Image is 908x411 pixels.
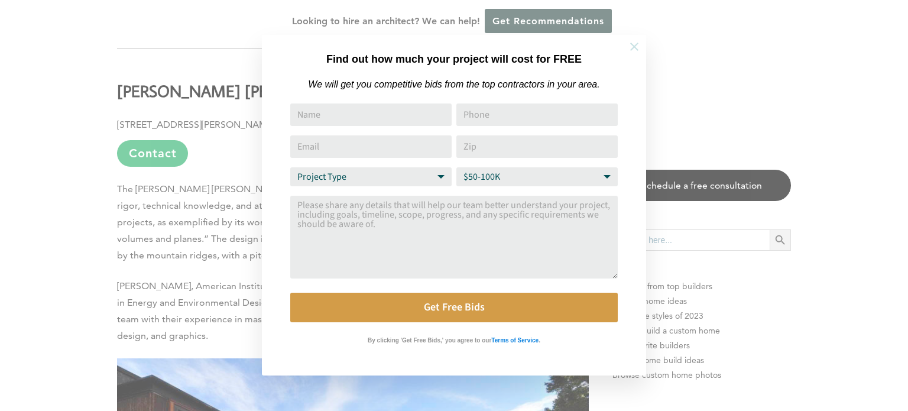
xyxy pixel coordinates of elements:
[290,293,618,322] button: Get Free Bids
[308,79,599,89] em: We will get you competitive bids from the top contractors in your area.
[682,326,894,397] iframe: Drift Widget Chat Controller
[290,103,452,126] input: Name
[290,196,618,279] textarea: Comment or Message
[456,103,618,126] input: Phone
[491,337,539,344] strong: Terms of Service
[368,337,491,344] strong: By clicking 'Get Free Bids,' you agree to our
[614,26,655,67] button: Close
[290,167,452,186] select: Project Type
[290,135,452,158] input: Email Address
[491,334,539,344] a: Terms of Service
[539,337,540,344] strong: .
[326,53,582,65] strong: Find out how much your project will cost for FREE
[456,135,618,158] input: Zip
[456,167,618,186] select: Budget Range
